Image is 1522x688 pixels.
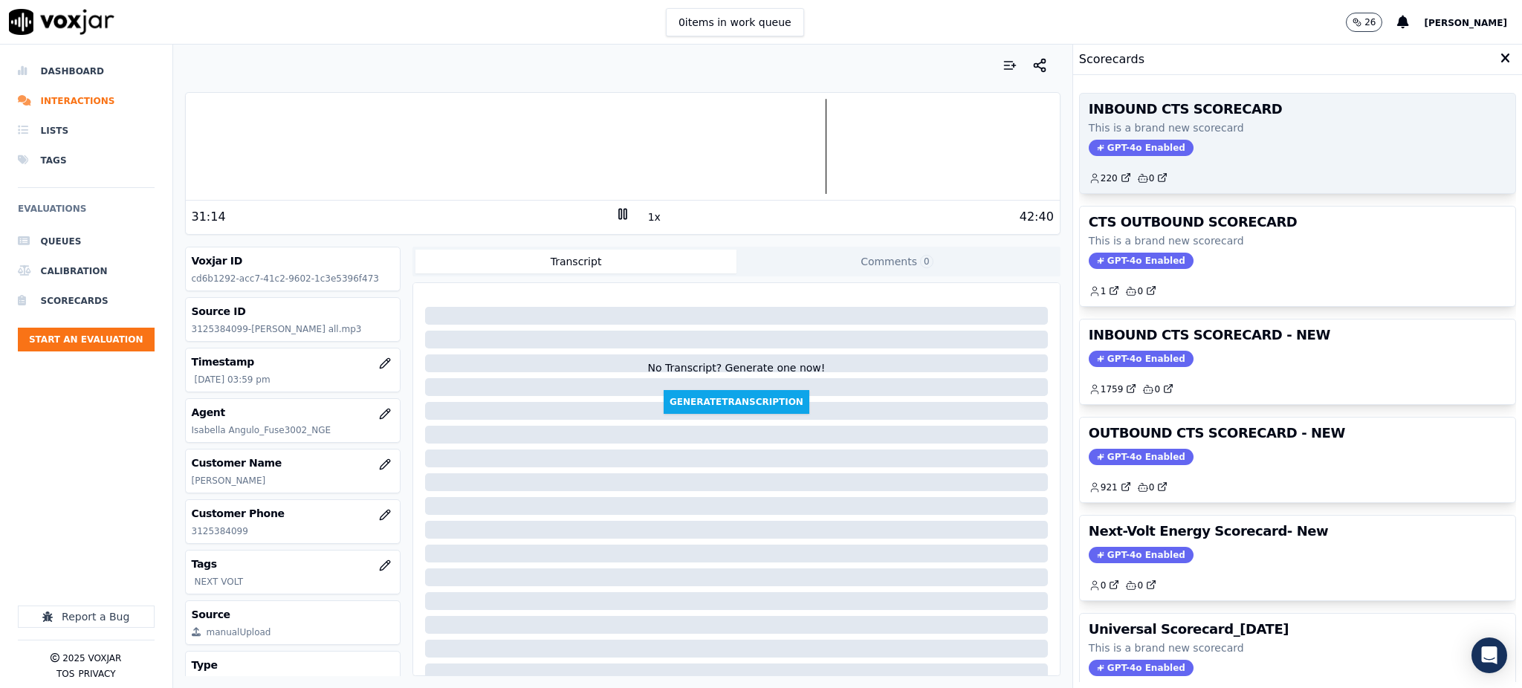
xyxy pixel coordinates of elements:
p: [DATE] 03:59 pm [195,374,395,386]
div: 42:40 [1020,208,1054,226]
a: 0 [1142,383,1173,395]
h3: CTS OUTBOUND SCORECARD [1089,215,1506,229]
a: Interactions [18,86,155,116]
h3: Type [192,658,395,672]
a: Calibration [18,256,155,286]
p: This is a brand new scorecard [1089,120,1506,135]
span: GPT-4o Enabled [1089,351,1194,367]
span: [PERSON_NAME] [1424,18,1507,28]
div: manualUpload [207,626,271,638]
span: GPT-4o Enabled [1089,253,1194,269]
span: GPT-4o Enabled [1089,660,1194,676]
p: This is a brand new scorecard [1089,640,1506,655]
div: No Transcript? Generate one now! [647,360,825,390]
a: Queues [18,227,155,256]
p: [PERSON_NAME] [192,475,395,487]
h3: Tags [192,556,395,571]
a: Tags [18,146,155,175]
button: 1759 [1089,383,1143,395]
button: Privacy [78,668,115,680]
button: 26 [1346,13,1382,32]
button: 0items in work queue [666,8,804,36]
h3: Voxjar ID [192,253,395,268]
a: 1759 [1089,383,1137,395]
button: Report a Bug [18,606,155,628]
a: 921 [1089,481,1131,493]
h3: Source ID [192,304,395,319]
button: Start an Evaluation [18,328,155,351]
h3: Universal Scorecard_[DATE] [1089,623,1506,636]
h3: INBOUND CTS SCORECARD [1089,103,1506,116]
h3: Customer Name [192,455,395,470]
p: Isabella Angulo_Fuse3002_NGE [192,424,395,436]
p: 3125384099-[PERSON_NAME] all.mp3 [192,323,395,335]
h3: Timestamp [192,354,395,369]
a: 0 [1125,580,1156,591]
p: 3125384099 [192,525,395,537]
button: 921 [1089,481,1137,493]
div: 31:14 [192,208,226,226]
a: 220 [1089,172,1131,184]
a: 1 [1089,285,1120,297]
div: Open Intercom Messenger [1471,637,1507,673]
a: 0 [1137,172,1168,184]
p: This is a brand new scorecard [1089,233,1506,248]
img: voxjar logo [9,9,114,35]
button: [PERSON_NAME] [1424,13,1522,31]
h3: Customer Phone [192,506,395,521]
h3: OUTBOUND CTS SCORECARD - NEW [1089,426,1506,440]
button: TOS [56,668,74,680]
button: 26 [1346,13,1397,32]
div: Scorecards [1073,45,1522,75]
button: 1x [645,207,664,227]
a: Dashboard [18,56,155,86]
a: 0 [1137,481,1168,493]
a: 0 [1125,285,1156,297]
p: 2025 Voxjar [62,652,121,664]
button: Transcript [415,250,736,273]
a: 0 [1089,580,1120,591]
h3: Next-Volt Energy Scorecard- New [1089,525,1506,538]
span: GPT-4o Enabled [1089,547,1194,563]
button: Comments [736,250,1058,273]
button: 220 [1089,172,1137,184]
h3: Agent [192,405,395,420]
a: Lists [18,116,155,146]
h3: INBOUND CTS SCORECARD - NEW [1089,328,1506,342]
span: GPT-4o Enabled [1089,140,1194,156]
button: 0 [1089,580,1126,591]
a: Scorecards [18,286,155,316]
span: 0 [920,255,933,268]
h3: Source [192,607,395,622]
p: cd6b1292-acc7-41c2-9602-1c3e5396f473 [192,273,395,285]
button: GenerateTranscription [664,390,809,414]
span: GPT-4o Enabled [1089,449,1194,465]
button: 1 [1089,285,1126,297]
p: 26 [1364,16,1376,28]
h6: Evaluations [18,200,155,227]
p: NEXT VOLT [195,576,395,588]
